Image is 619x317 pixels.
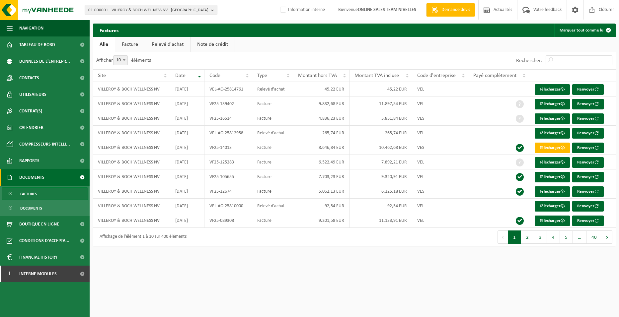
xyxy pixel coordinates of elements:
[93,155,170,169] td: VILLEROY & BOCH WELLNESS NV
[417,73,456,78] span: Code d'entreprise
[204,140,252,155] td: VF25-14013
[93,96,170,111] td: VILLEROY & BOCH WELLNESS NV
[19,119,43,136] span: Calendrier
[535,157,570,168] a: Télécharger
[572,99,604,109] button: Renvoyer
[93,184,170,199] td: VILLEROY & BOCH WELLNESS NV
[293,169,350,184] td: 7.703,23 EUR
[521,230,534,244] button: 2
[440,7,472,13] span: Demande devis
[19,266,57,282] span: Interne modules
[19,70,39,86] span: Contacts
[349,184,412,199] td: 6.125,18 EUR
[93,169,170,184] td: VILLEROY & BOCH WELLNESS NV
[170,96,205,111] td: [DATE]
[535,143,570,153] a: Télécharger
[19,153,39,169] span: Rapports
[252,199,293,213] td: Relevé d'achat
[535,216,570,226] a: Télécharger
[88,5,208,15] span: 01-000001 - VILLEROY & BOCH WELLNESS NV - [GEOGRAPHIC_DATA]
[498,230,508,244] button: Previous
[572,172,604,182] button: Renvoyer
[170,184,205,199] td: [DATE]
[96,231,187,243] div: Affichage de l'élément 1 à 10 sur 400 éléments
[19,249,57,266] span: Financial History
[412,155,468,169] td: VEL
[204,96,252,111] td: VF25-139402
[2,187,88,200] a: Factures
[257,73,267,78] span: Type
[354,73,399,78] span: Montant TVA incluse
[534,230,547,244] button: 3
[252,184,293,199] td: Facture
[19,20,43,36] span: Navigation
[204,82,252,96] td: VEL-AO-25814761
[191,37,235,52] a: Note de crédit
[516,58,542,63] label: Rechercher:
[554,24,615,37] button: Marquer tout comme lu
[204,213,252,228] td: VF25-089308
[412,140,468,155] td: VES
[115,37,145,52] a: Facture
[279,5,325,15] label: Information interne
[349,82,412,96] td: 45,22 EUR
[93,199,170,213] td: VILLEROY & BOCH WELLNESS NV
[252,140,293,155] td: Facture
[145,37,190,52] a: Relevé d'achat
[170,155,205,169] td: [DATE]
[412,184,468,199] td: VES
[19,169,44,186] span: Documents
[412,126,468,140] td: VEL
[204,199,252,213] td: VEL-AO-25810000
[170,140,205,155] td: [DATE]
[19,136,70,153] span: Compresseurs intelli...
[547,230,560,244] button: 4
[293,155,350,169] td: 6.522,49 EUR
[358,7,416,12] strong: ONLINE SALES TEAM NIVELLES
[19,103,42,119] span: Contrat(s)
[114,56,127,65] span: 10
[19,216,59,232] span: Boutique en ligne
[535,128,570,139] a: Télécharger
[98,73,106,78] span: Site
[252,111,293,126] td: Facture
[535,84,570,95] a: Télécharger
[85,5,217,15] button: 01-000001 - VILLEROY & BOCH WELLNESS NV - [GEOGRAPHIC_DATA]
[170,213,205,228] td: [DATE]
[252,169,293,184] td: Facture
[473,73,516,78] span: Payé complètement
[19,36,55,53] span: Tableau de bord
[170,199,205,213] td: [DATE]
[535,201,570,212] a: Télécharger
[293,199,350,213] td: 92,54 EUR
[170,169,205,184] td: [DATE]
[19,86,46,103] span: Utilisateurs
[572,143,604,153] button: Renvoyer
[170,126,205,140] td: [DATE]
[20,202,42,215] span: Documents
[349,111,412,126] td: 5.851,84 EUR
[252,96,293,111] td: Facture
[93,24,125,36] h2: Factures
[412,96,468,111] td: VEL
[293,126,350,140] td: 265,74 EUR
[19,53,70,70] span: Données de l'entrepr...
[349,96,412,111] td: 11.897,54 EUR
[204,169,252,184] td: VF25-105655
[412,213,468,228] td: VEL
[298,73,337,78] span: Montant hors TVA
[412,169,468,184] td: VEL
[96,58,151,63] label: Afficher éléments
[572,128,604,139] button: Renvoyer
[535,186,570,197] a: Télécharger
[175,73,186,78] span: Date
[572,186,604,197] button: Renvoyer
[204,126,252,140] td: VEL-AO-25812958
[412,82,468,96] td: VEL
[293,96,350,111] td: 9.832,68 EUR
[93,37,115,52] a: Alle
[7,266,13,282] span: I
[204,184,252,199] td: VF25-12674
[572,216,604,226] button: Renvoyer
[252,155,293,169] td: Facture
